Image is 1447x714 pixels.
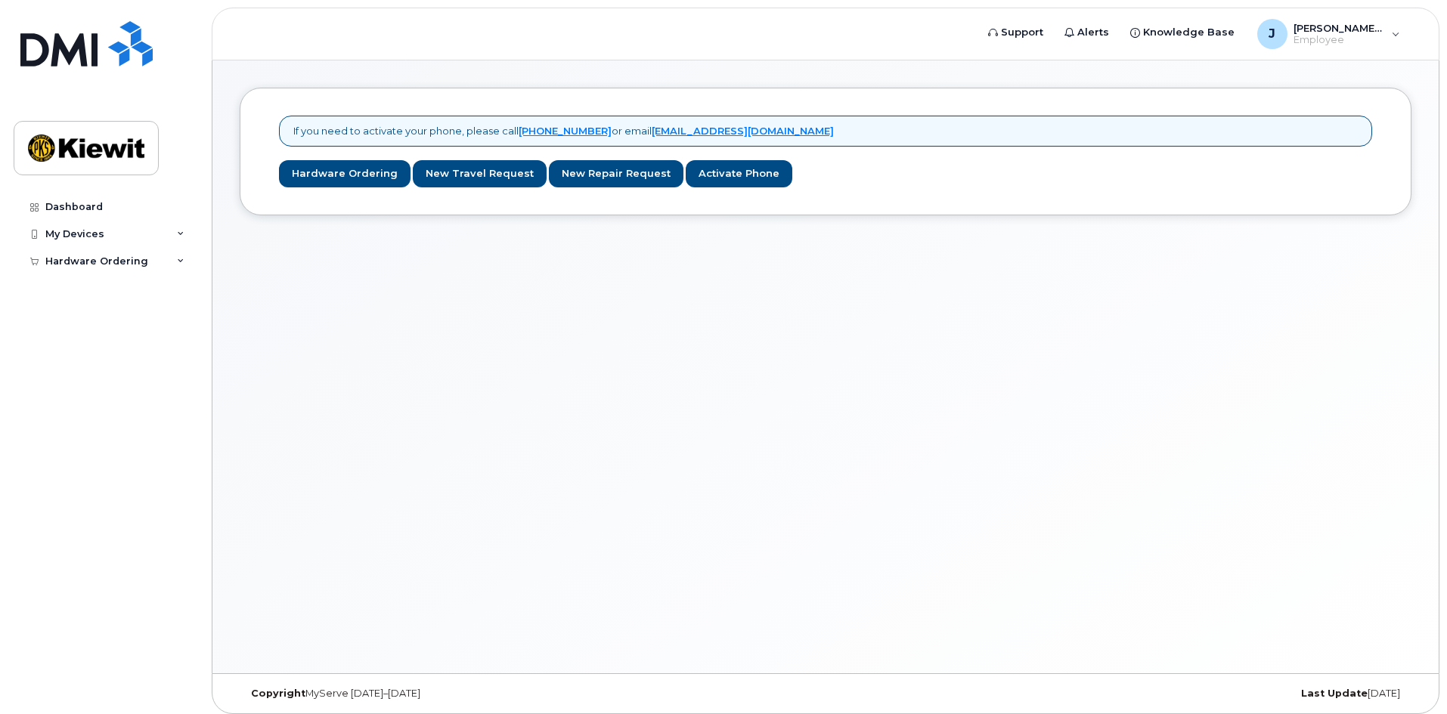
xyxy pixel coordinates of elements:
[686,160,792,188] a: Activate Phone
[279,160,411,188] a: Hardware Ordering
[652,125,834,137] a: [EMAIL_ADDRESS][DOMAIN_NAME]
[413,160,547,188] a: New Travel Request
[293,124,834,138] p: If you need to activate your phone, please call or email
[240,688,631,700] div: MyServe [DATE]–[DATE]
[1301,688,1368,699] strong: Last Update
[549,160,683,188] a: New Repair Request
[519,125,612,137] a: [PHONE_NUMBER]
[1021,688,1411,700] div: [DATE]
[251,688,305,699] strong: Copyright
